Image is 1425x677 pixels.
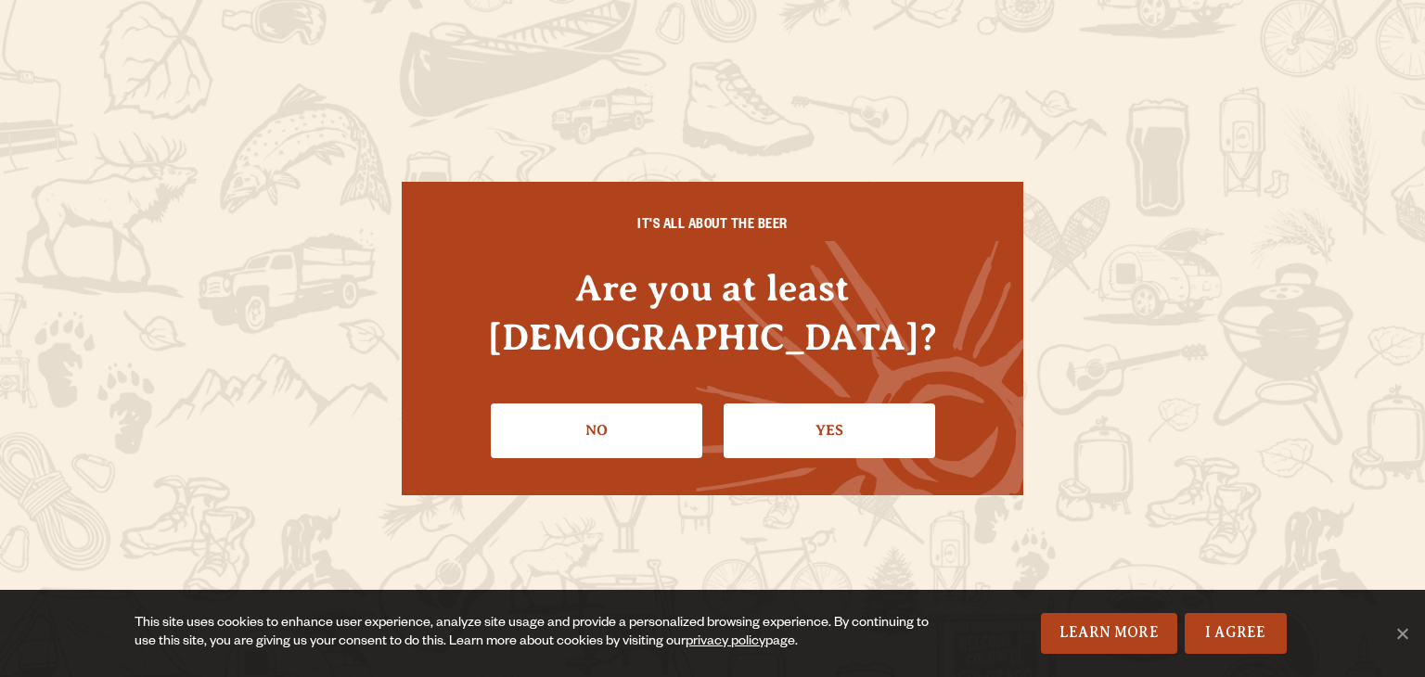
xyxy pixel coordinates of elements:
h4: Are you at least [DEMOGRAPHIC_DATA]? [439,263,986,362]
h6: IT'S ALL ABOUT THE BEER [439,219,986,236]
a: Learn More [1041,613,1177,654]
span: No [1393,624,1411,643]
a: No [491,403,702,457]
a: Confirm I'm 21 or older [724,403,935,457]
a: I Agree [1185,613,1287,654]
a: privacy policy [686,635,765,650]
div: This site uses cookies to enhance user experience, analyze site usage and provide a personalized ... [135,615,934,652]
